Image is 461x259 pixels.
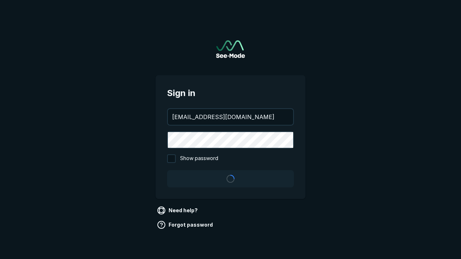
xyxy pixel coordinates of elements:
input: your@email.com [168,109,293,125]
a: Need help? [156,205,201,216]
img: See-Mode Logo [216,40,245,58]
a: Go to sign in [216,40,245,58]
span: Sign in [167,87,294,100]
a: Forgot password [156,219,216,231]
span: Show password [180,154,218,163]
